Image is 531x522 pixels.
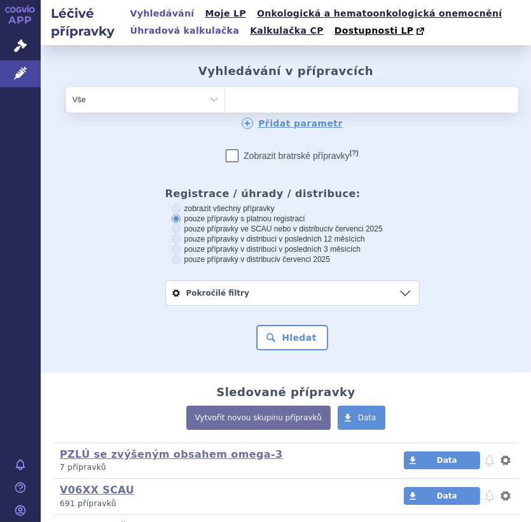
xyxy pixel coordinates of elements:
span: Data [437,491,457,500]
a: Vytvořit novou skupinu přípravků [186,406,331,430]
a: Vyhledávání [127,5,198,22]
button: notifikace [483,453,496,468]
a: Data [404,451,480,469]
a: V06XX SCAU [60,484,134,496]
h2: Vyhledávání v přípravcích [198,64,373,78]
label: pouze přípravky v distribuci v posledních 3 měsících [172,244,413,254]
span: Dostupnosti LP [334,25,414,36]
span: 7 přípravků [60,463,106,472]
h2: Léčivé přípravky [41,4,127,40]
button: Hledat [256,325,328,350]
label: pouze přípravky v distribuci [172,254,413,264]
a: Pokročilé filtry [166,281,419,305]
label: pouze přípravky s platnou registrací [172,214,413,224]
span: v červenci 2025 [329,224,383,233]
a: Onkologická a hematoonkologická onemocnění [253,5,506,22]
a: Moje LP [202,5,250,22]
a: Dostupnosti LP [331,22,431,40]
button: nastavení [499,488,512,504]
a: Kalkulačka CP [246,22,328,39]
label: pouze přípravky ve SCAU nebo v distribuci [172,224,413,234]
button: nastavení [499,453,512,468]
span: 691 přípravků [60,499,116,508]
a: Data [404,487,480,505]
button: notifikace [483,488,496,504]
label: pouze přípravky v distribuci v posledních 12 měsících [172,234,413,244]
a: PZLÚ se zvýšeným obsahem omega-3 [60,448,283,460]
span: v červenci 2025 [277,255,330,264]
label: Zobrazit bratrské přípravky [226,149,359,162]
h3: Registrace / úhrady / distribuce: [165,188,420,200]
a: Přidat parametr [242,118,343,129]
a: Úhradová kalkulačka [127,22,244,39]
span: Data [437,456,457,465]
label: zobrazit všechny přípravky [172,203,413,214]
span: Data [358,413,376,422]
abbr: (?) [350,149,359,157]
h2: Sledované přípravky [216,385,355,399]
a: Data [338,406,386,430]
